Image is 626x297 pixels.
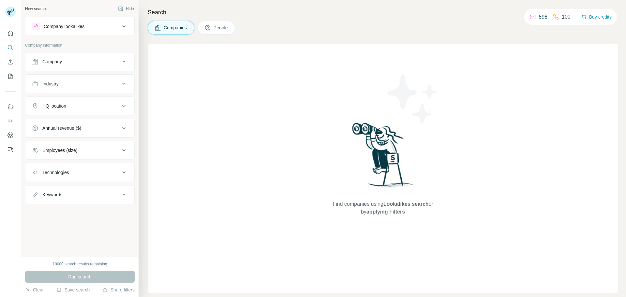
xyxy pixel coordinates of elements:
[42,125,81,131] div: Annual revenue ($)
[42,103,66,109] div: HQ location
[25,76,134,92] button: Industry
[25,165,134,180] button: Technologies
[25,98,134,114] button: HQ location
[25,187,134,202] button: Keywords
[25,142,134,158] button: Employees (size)
[56,287,90,293] button: Save search
[42,147,77,154] div: Employees (size)
[42,169,69,176] div: Technologies
[214,24,229,31] span: People
[562,13,571,21] p: 100
[5,70,16,82] button: My lists
[539,13,547,21] p: 598
[25,42,135,48] p: Company information
[581,12,612,22] button: Buy credits
[42,81,59,87] div: Industry
[5,42,16,53] button: Search
[42,191,62,198] div: Keywords
[5,101,16,112] button: Use Surfe on LinkedIn
[102,287,135,293] button: Share filters
[383,70,442,128] img: Surfe Illustration - Stars
[42,58,62,65] div: Company
[5,115,16,127] button: Use Surfe API
[366,209,405,215] span: applying Filters
[52,261,107,267] div: 10000 search results remaining
[113,4,139,14] button: Hide
[25,54,134,69] button: Company
[164,24,187,31] span: Companies
[25,19,134,34] button: Company lookalikes
[25,6,46,12] div: New search
[5,129,16,141] button: Dashboard
[5,144,16,156] button: Feedback
[383,201,429,207] span: Lookalikes search
[44,23,84,30] div: Company lookalikes
[148,8,618,17] h4: Search
[25,120,134,136] button: Annual revenue ($)
[5,56,16,68] button: Enrich CSV
[349,121,417,194] img: Surfe Illustration - Woman searching with binoculars
[331,200,435,216] span: Find companies using or by
[5,27,16,39] button: Quick start
[25,287,44,293] button: Clear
